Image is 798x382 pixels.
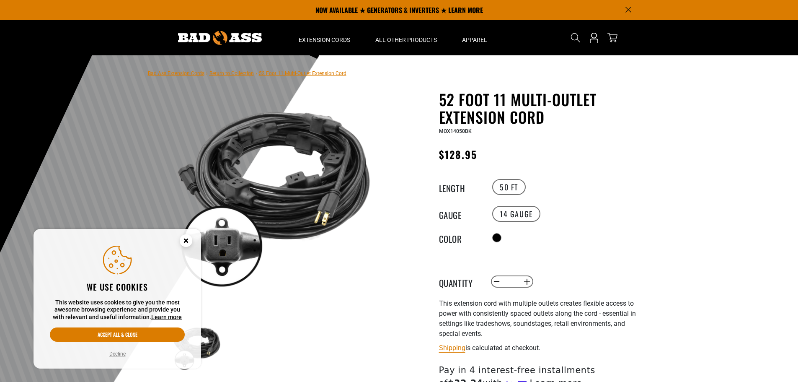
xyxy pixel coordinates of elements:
[439,182,481,192] legend: Length
[107,350,128,358] button: Decline
[148,68,346,78] nav: breadcrumbs
[449,20,500,55] summary: Apparel
[439,208,481,219] legend: Gauge
[569,31,582,44] summary: Search
[50,299,185,321] p: This website uses cookies to give you the most awesome browsing experience and provide you with r...
[178,31,262,45] img: Bad Ass Extension Cords
[439,128,472,134] span: MOX14050BK
[439,147,478,162] span: $128.95
[439,276,481,287] label: Quantity
[173,92,374,294] img: black
[439,342,644,353] div: is calculated at checkout.
[286,20,363,55] summary: Extension Cords
[50,327,185,342] button: Accept all & close
[50,281,185,292] h2: We use cookies
[34,229,201,369] aside: Cookie Consent
[462,36,487,44] span: Apparel
[375,36,437,44] span: All Other Products
[439,344,465,352] a: Shipping
[439,299,636,338] span: This extension cord with multiple outlets creates flexible access to power with consistently spac...
[256,70,257,76] span: ›
[206,70,208,76] span: ›
[259,70,346,76] span: 52 Foot 11 Multi-Outlet Extension Cord
[151,314,182,320] a: Learn more
[299,36,350,44] span: Extension Cords
[492,206,540,222] label: 14 Gauge
[492,179,526,195] label: 50 FT
[148,70,204,76] a: Bad Ass Extension Cords
[439,232,481,243] legend: Color
[439,91,644,126] h1: 52 Foot 11 Multi-Outlet Extension Cord
[209,70,254,76] a: Return to Collection
[363,20,449,55] summary: All Other Products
